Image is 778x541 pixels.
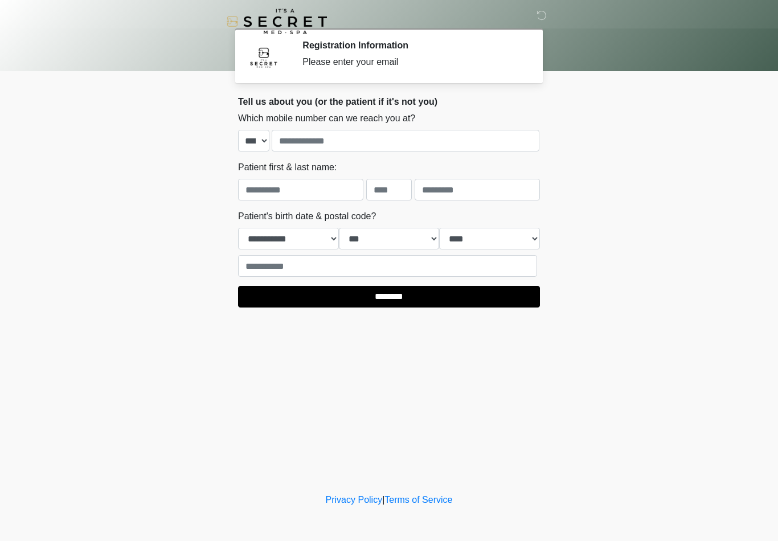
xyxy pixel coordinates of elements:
[238,96,540,107] h2: Tell us about you (or the patient if it's not you)
[247,40,281,74] img: Agent Avatar
[302,55,523,69] div: Please enter your email
[326,495,383,505] a: Privacy Policy
[302,40,523,51] h2: Registration Information
[238,161,337,174] label: Patient first & last name:
[382,495,384,505] a: |
[227,9,327,34] img: It's A Secret Med Spa Logo
[238,112,415,125] label: Which mobile number can we reach you at?
[384,495,452,505] a: Terms of Service
[238,210,376,223] label: Patient's birth date & postal code?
